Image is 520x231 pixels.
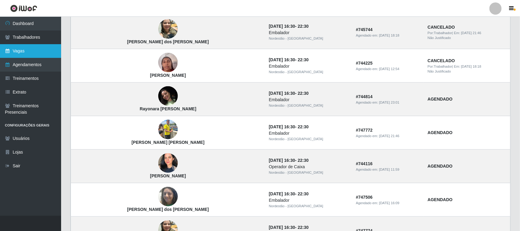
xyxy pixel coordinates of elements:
span: Por: Trabalhador [428,31,452,35]
div: Não Justificado [428,35,507,41]
div: | Em: [428,64,507,69]
div: Agendado em: [356,33,420,38]
strong: # 747772 [356,128,373,133]
strong: AGENDADO [428,97,453,101]
strong: - [269,158,309,163]
div: Agendado em: [356,201,420,206]
img: Hitalo Matheus Gomes de Melo [158,117,178,143]
time: [DATE] 16:30 [269,91,295,96]
time: 22:30 [298,158,309,163]
time: [DATE] 16:30 [269,225,295,230]
div: Nordestão - [GEOGRAPHIC_DATA] [269,36,349,41]
strong: CANCELADO [428,25,455,30]
time: [DATE] 12:54 [379,67,399,71]
div: | Em: [428,30,507,36]
strong: # 744814 [356,94,373,99]
div: Nordestão - [GEOGRAPHIC_DATA] [269,170,349,175]
strong: - [269,24,309,29]
strong: AGENDADO [428,130,453,135]
div: Agendado em: [356,167,420,172]
div: Agendado em: [356,133,420,139]
div: Agendado em: [356,66,420,72]
time: 22:30 [298,124,309,129]
span: Por: Trabalhador [428,65,452,68]
time: [DATE] 16:30 [269,191,295,196]
strong: AGENDADO [428,197,453,202]
div: Nordestão - [GEOGRAPHIC_DATA] [269,137,349,142]
time: 22:30 [298,191,309,196]
strong: CANCELADO [428,58,455,63]
time: 22:30 [298,24,309,29]
time: [DATE] 16:30 [269,158,295,163]
time: [DATE] 16:30 [269,57,295,62]
time: [DATE] 21:46 [461,31,481,35]
time: [DATE] 18:18 [461,65,481,68]
div: Nordestão - [GEOGRAPHIC_DATA] [269,204,349,209]
strong: - [269,225,309,230]
strong: - [269,191,309,196]
strong: [PERSON_NAME] dos [PERSON_NAME] [127,207,209,212]
img: CoreUI Logo [10,5,37,12]
time: 22:30 [298,91,309,96]
div: Embalador [269,130,349,137]
time: [DATE] 16:30 [269,124,295,129]
strong: [PERSON_NAME] dos [PERSON_NAME] [127,39,209,44]
div: Nordestão - [GEOGRAPHIC_DATA] [269,69,349,75]
img: Janiele Ribeiro dos Santos [158,16,178,42]
strong: [PERSON_NAME] [150,173,186,178]
time: [DATE] 11:59 [379,168,399,171]
div: Embalador [269,197,349,204]
strong: # 744225 [356,61,373,66]
strong: - [269,124,309,129]
div: Agendado em: [356,100,420,105]
strong: - [269,91,309,96]
strong: # 745744 [356,27,373,32]
div: Embalador [269,30,349,36]
time: 22:30 [298,57,309,62]
div: Embalador [269,63,349,69]
strong: [PERSON_NAME] [150,73,186,78]
img: Carolin Carvalho da Silva [158,149,178,177]
time: 22:30 [298,225,309,230]
img: Nataliana de Lima [158,50,178,76]
div: Nordestão - [GEOGRAPHIC_DATA] [269,103,349,108]
img: Rayonara Rosa Da Silva [158,86,178,106]
div: Operador de Caixa [269,164,349,170]
time: [DATE] 23:01 [379,101,399,104]
strong: AGENDADO [428,164,453,169]
time: [DATE] 16:09 [379,201,399,205]
time: [DATE] 21:46 [379,134,399,138]
strong: # 744116 [356,161,373,166]
strong: [PERSON_NAME] [PERSON_NAME] [132,140,205,145]
div: Embalador [269,97,349,103]
div: Não Justificado [428,69,507,74]
strong: # 747506 [356,195,373,200]
time: [DATE] 16:30 [269,24,295,29]
strong: Rayonara [PERSON_NAME] [140,106,196,111]
strong: - [269,57,309,62]
time: [DATE] 18:18 [379,34,399,37]
img: Jeanne dos Santos Silva [158,184,178,210]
